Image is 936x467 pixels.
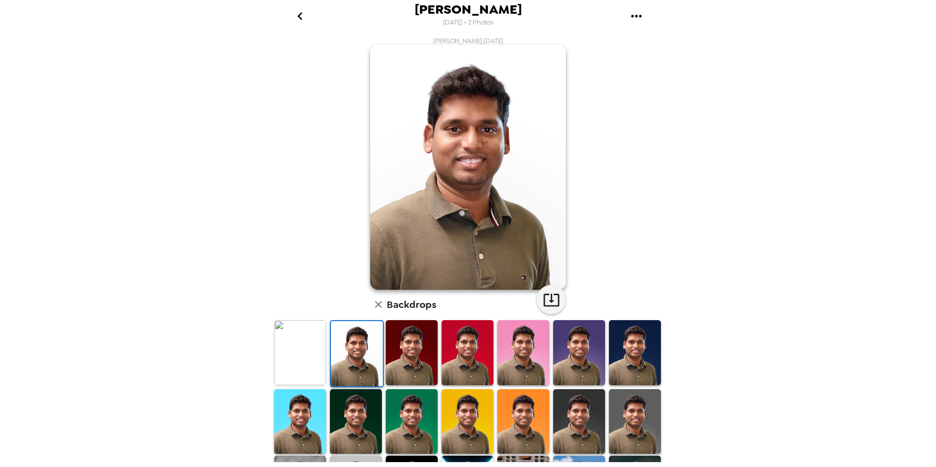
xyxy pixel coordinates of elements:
[443,16,493,29] span: [DATE] • 2 Photos
[387,297,436,312] h6: Backdrops
[415,3,522,16] span: [PERSON_NAME]
[370,45,566,290] img: user
[274,320,326,385] img: Original
[433,37,503,45] span: [PERSON_NAME] , [DATE]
